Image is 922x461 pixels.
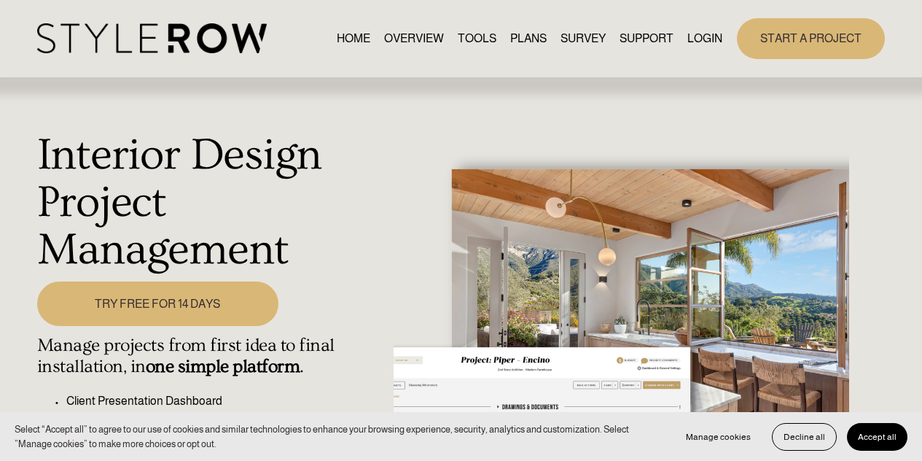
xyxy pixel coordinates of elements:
[784,432,825,442] span: Decline all
[37,23,267,53] img: StyleRow
[620,28,673,48] a: folder dropdown
[37,335,386,378] h4: Manage projects from first idea to final installation, in .
[66,392,386,410] p: Client Presentation Dashboard
[37,131,386,274] h1: Interior Design Project Management
[737,18,885,58] a: START A PROJECT
[686,432,751,442] span: Manage cookies
[146,356,300,377] strong: one simple platform
[847,423,907,451] button: Accept all
[620,30,673,47] span: SUPPORT
[560,28,606,48] a: SURVEY
[772,423,837,451] button: Decline all
[37,282,279,326] a: TRY FREE FOR 14 DAYS
[15,422,660,451] p: Select “Accept all” to agree to our use of cookies and similar technologies to enhance your brows...
[675,423,762,451] button: Manage cookies
[858,432,896,442] span: Accept all
[510,28,547,48] a: PLANS
[687,28,722,48] a: LOGIN
[458,28,496,48] a: TOOLS
[337,28,370,48] a: HOME
[384,28,444,48] a: OVERVIEW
